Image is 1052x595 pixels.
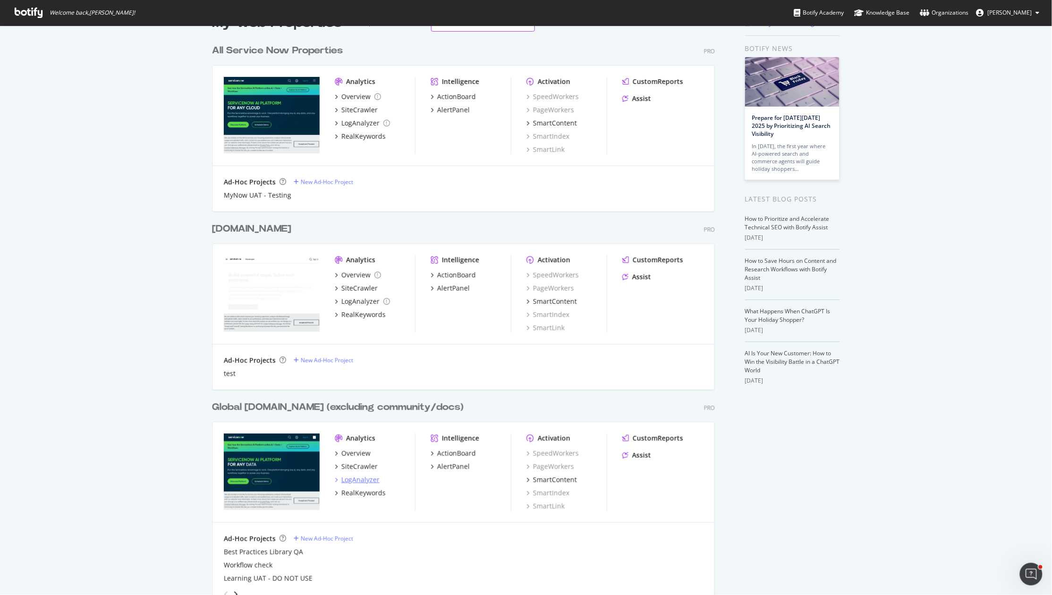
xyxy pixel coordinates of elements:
a: PageWorkers [526,462,574,471]
div: Organizations [920,8,969,17]
div: SmartIndex [526,488,569,498]
a: Best Practices Library QA [224,547,303,557]
div: Latest Blog Posts [745,194,840,204]
a: Assist [622,451,651,460]
div: All Service Now Properties [212,44,343,58]
a: LogAnalyzer [335,475,380,485]
div: Activation [538,77,570,86]
div: Overview [341,449,371,458]
a: SmartContent [526,297,577,306]
div: Ad-Hoc Projects [224,534,276,544]
div: RealKeywords [341,310,386,319]
div: Pro [704,47,715,55]
a: PageWorkers [526,105,574,115]
div: [DATE] [745,284,840,293]
div: Global [DOMAIN_NAME] (excluding community/docs) [212,401,464,414]
a: Workflow check [224,561,272,570]
div: SiteCrawler [341,105,378,115]
a: ActionBoard [431,92,476,101]
div: Activation [538,255,570,265]
button: [PERSON_NAME] [969,5,1047,20]
span: Welcome back, [PERSON_NAME] ! [50,9,135,17]
div: New Ad-Hoc Project [301,356,353,364]
a: SiteCrawler [335,462,378,471]
div: AlertPanel [437,105,470,115]
a: Global [DOMAIN_NAME] (excluding community/docs) [212,401,467,414]
div: New Ad-Hoc Project [301,178,353,186]
div: Assist [632,272,651,282]
a: ActionBoard [431,270,476,280]
div: CustomReports [633,434,683,443]
a: SmartLink [526,502,565,511]
img: servicenow.com [224,434,320,510]
a: How to Prioritize and Accelerate Technical SEO with Botify Assist [745,215,830,231]
div: Pro [704,404,715,412]
a: LogAnalyzer [335,118,390,128]
div: SmartContent [533,118,577,128]
div: [DATE] [745,377,840,385]
div: Overview [341,92,371,101]
a: PageWorkers [526,284,574,293]
a: AlertPanel [431,462,470,471]
div: SiteCrawler [341,462,378,471]
a: SpeedWorkers [526,270,579,280]
a: RealKeywords [335,132,386,141]
a: New Ad-Hoc Project [294,178,353,186]
a: Prepare for [DATE][DATE] 2025 by Prioritizing AI Search Visibility [752,114,831,138]
div: AlertPanel [437,284,470,293]
a: SmartIndex [526,310,569,319]
a: AlertPanel [431,105,470,115]
span: Tim Manalo [988,8,1032,17]
div: In [DATE], the first year where AI-powered search and commerce agents will guide holiday shoppers… [752,142,832,173]
div: Intelligence [442,434,479,443]
a: MyNow UAT - Testing [224,191,291,200]
a: RealKeywords [335,488,386,498]
a: SpeedWorkers [526,449,579,458]
a: SmartIndex [526,132,569,141]
div: Assist [632,451,651,460]
div: Learning UAT - DO NOT USE [224,574,313,583]
div: LogAnalyzer [341,475,380,485]
div: Ad-Hoc Projects [224,177,276,187]
a: SpeedWorkers [526,92,579,101]
div: Pro [704,226,715,234]
div: SmartLink [526,145,565,154]
div: SmartContent [533,297,577,306]
div: [DOMAIN_NAME] [212,222,291,236]
a: Assist [622,272,651,282]
iframe: Intercom live chat [1020,563,1043,586]
div: Activation [538,434,570,443]
div: RealKeywords [341,132,386,141]
div: SiteCrawler [341,284,378,293]
a: AI Is Your New Customer: How to Win the Visibility Battle in a ChatGPT World [745,349,840,374]
a: Overview [335,92,381,101]
a: New Ad-Hoc Project [294,356,353,364]
div: Ad-Hoc Projects [224,356,276,365]
a: CustomReports [622,77,683,86]
a: SmartContent [526,118,577,128]
div: Analytics [346,255,375,265]
div: LogAnalyzer [341,297,380,306]
a: What Happens When ChatGPT Is Your Holiday Shopper? [745,307,831,324]
div: Intelligence [442,77,479,86]
a: CustomReports [622,255,683,265]
div: ActionBoard [437,270,476,280]
a: test [224,369,236,378]
img: Prepare for Black Friday 2025 by Prioritizing AI Search Visibility [745,57,840,107]
div: ActionBoard [437,92,476,101]
div: [DATE] [745,326,840,335]
div: [DATE] [745,234,840,242]
a: CustomReports [622,434,683,443]
a: Overview [335,270,381,280]
a: SmartLink [526,323,565,333]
